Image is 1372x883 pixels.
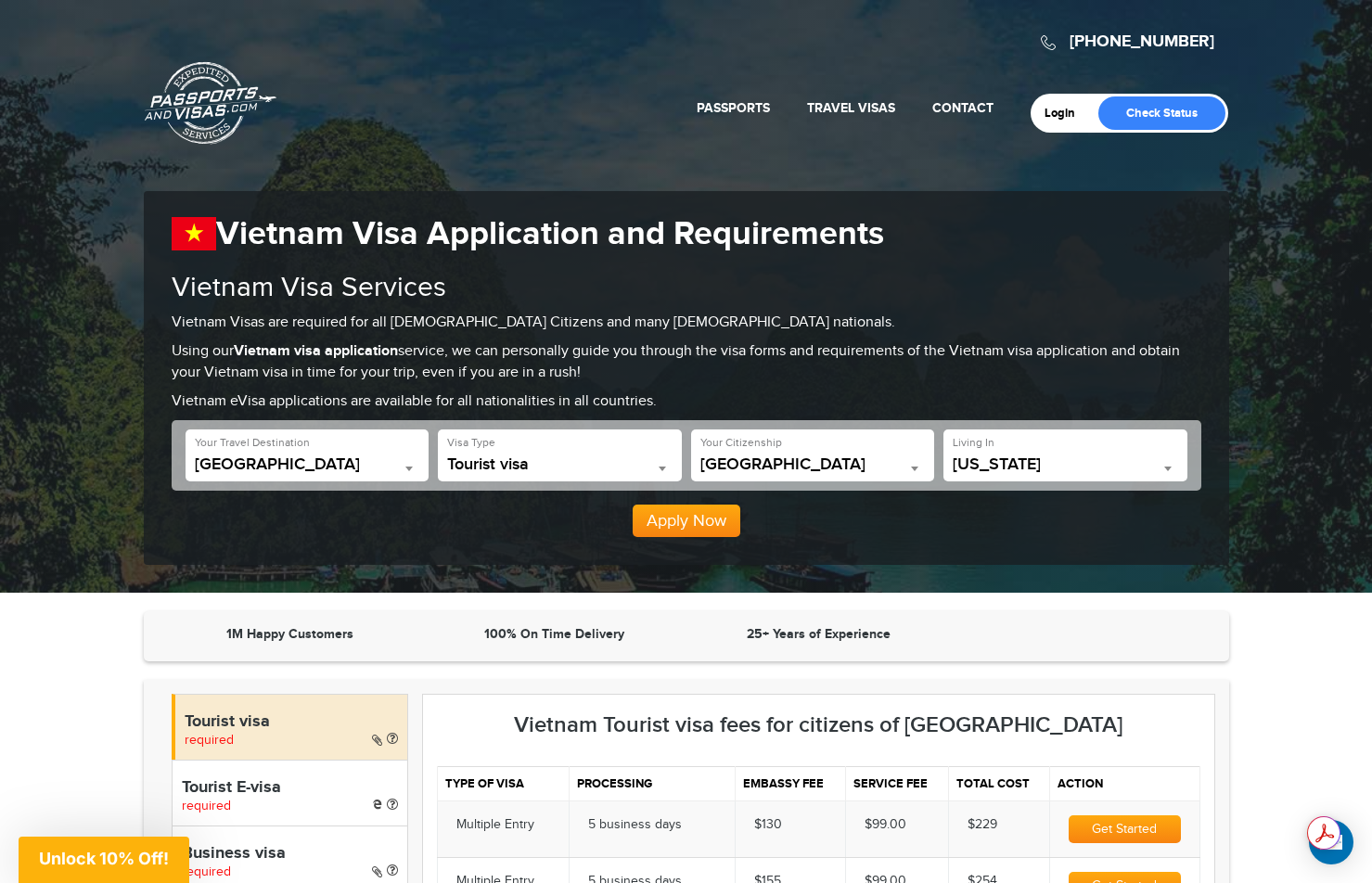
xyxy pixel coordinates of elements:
[700,455,926,481] span: United States
[953,435,994,451] label: Living In
[226,626,353,642] strong: 1M Happy Customers
[948,766,1050,800] th: Total cost
[1069,815,1180,843] button: Get Started
[484,626,624,642] strong: 100% On Time Delivery
[437,713,1200,737] h3: Vietnam Tourist visa fees for citizens of [GEOGRAPHIC_DATA]
[182,845,398,864] h4: Business visa
[182,864,231,879] span: required
[807,100,895,116] a: Travel Visas
[182,799,231,813] span: required
[1098,96,1225,130] a: Check Status
[700,455,926,474] span: United States
[633,505,740,538] button: Apply Now
[437,766,570,800] th: Type of visa
[932,100,994,116] a: Contact
[1050,766,1199,800] th: Action
[195,455,420,481] span: Vietnam
[172,341,1201,384] p: Using our service, we can personally guide you through the visa forms and requirements of the Vie...
[588,817,682,832] span: 5 business days
[953,455,1178,481] span: California
[185,713,398,732] h4: Tourist visa
[700,435,782,451] label: Your Citizenship
[570,766,735,800] th: Processing
[19,837,189,883] div: Unlock 10% Off!
[1070,32,1214,52] a: [PHONE_NUMBER]
[172,313,1201,334] p: Vietnam Visas are required for all [DEMOGRAPHIC_DATA] Citizens and many [DEMOGRAPHIC_DATA] nation...
[39,849,169,868] span: Unlock 10% Off!
[865,817,906,832] span: $99.00
[845,766,948,800] th: Service fee
[185,733,234,748] span: required
[1069,822,1180,837] a: Get Started
[234,342,398,360] strong: Vietnam visa application
[456,817,534,832] span: Multiple Entry
[145,61,276,145] a: Passports & [DOMAIN_NAME]
[172,214,1201,254] h1: Vietnam Visa Application and Requirements
[697,100,770,116] a: Passports
[1045,106,1088,121] a: Login
[447,455,673,474] span: Tourist visa
[195,455,420,474] span: Vietnam
[182,779,398,798] h4: Tourist E-visa
[953,455,1178,474] span: California
[968,817,997,832] span: $229
[172,391,1201,413] p: Vietnam eVisa applications are available for all nationalities in all countries.
[735,766,845,800] th: Embassy fee
[172,273,1201,303] h2: Vietnam Visa Services
[754,817,782,832] span: $130
[747,626,891,642] strong: 25+ Years of Experience
[195,435,310,451] label: Your Travel Destination
[447,435,495,451] label: Visa Type
[955,625,1211,647] iframe: Customer reviews powered by Trustpilot
[447,455,673,481] span: Tourist visa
